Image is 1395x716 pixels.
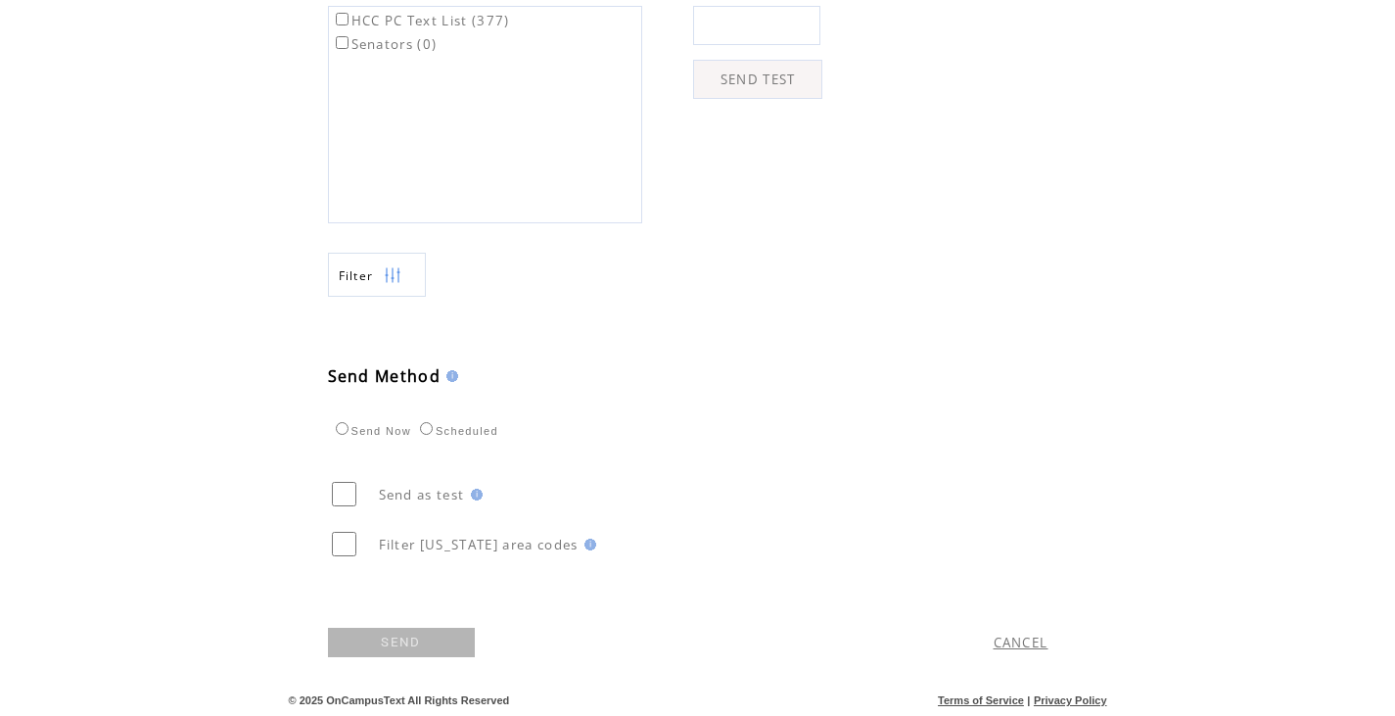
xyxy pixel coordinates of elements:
[693,60,822,99] a: SEND TEST
[336,13,349,25] input: HCC PC Text List (377)
[332,12,510,29] label: HCC PC Text List (377)
[1027,694,1030,706] span: |
[336,36,349,49] input: Senators (0)
[379,486,465,503] span: Send as test
[332,35,438,53] label: Senators (0)
[289,694,510,706] span: © 2025 OnCampusText All Rights Reserved
[379,536,579,553] span: Filter [US_STATE] area codes
[331,425,411,437] label: Send Now
[339,267,374,284] span: Show filters
[1034,694,1107,706] a: Privacy Policy
[384,254,401,298] img: filters.png
[336,422,349,435] input: Send Now
[579,539,596,550] img: help.gif
[465,489,483,501] img: help.gif
[415,425,498,437] label: Scheduled
[328,253,426,297] a: Filter
[994,634,1048,651] a: CANCEL
[328,628,475,657] a: SEND
[938,694,1024,706] a: Terms of Service
[420,422,433,435] input: Scheduled
[441,370,458,382] img: help.gif
[328,365,442,387] span: Send Method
